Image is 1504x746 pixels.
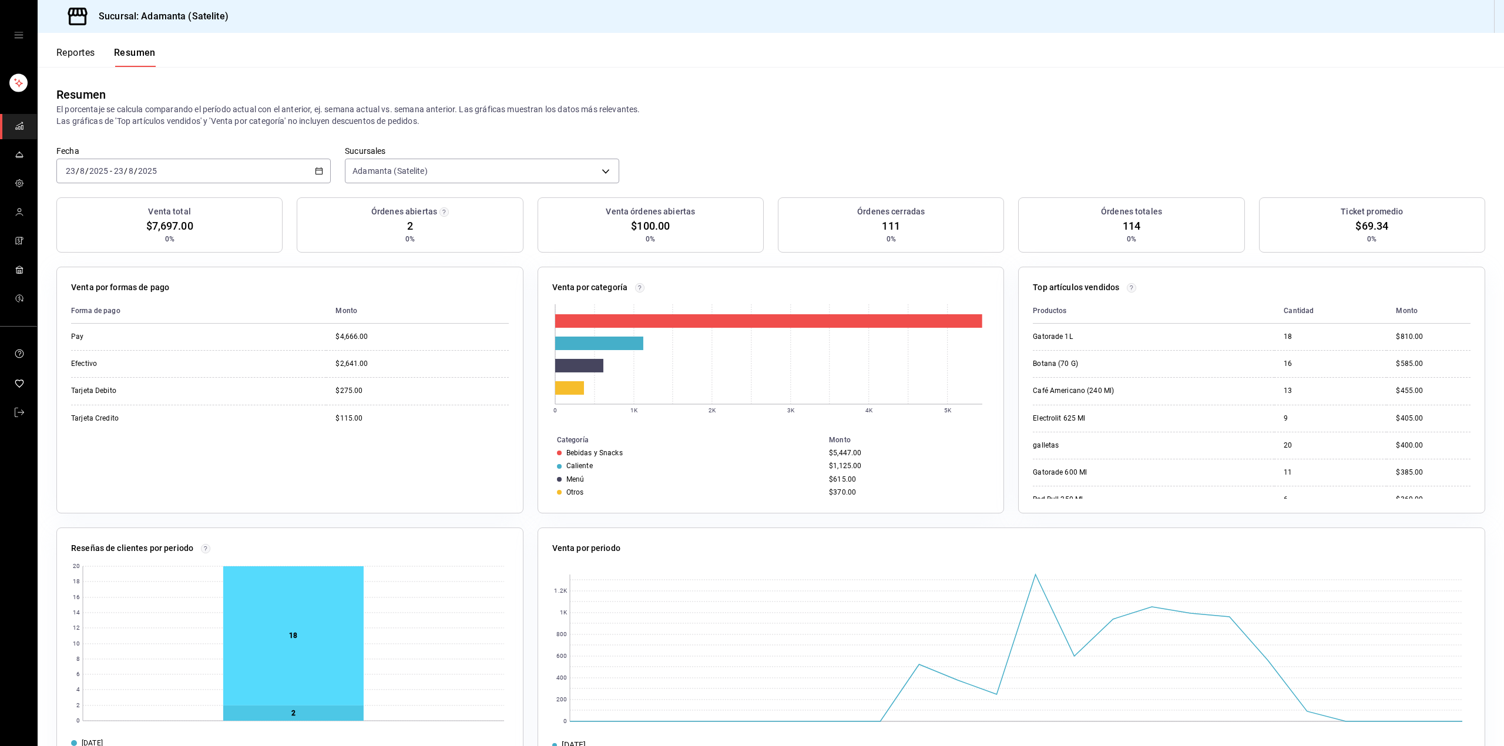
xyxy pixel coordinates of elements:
[1341,206,1403,218] h3: Ticket promedio
[1033,281,1119,294] p: Top artículos vendidos
[71,386,189,396] div: Tarjeta Debito
[110,166,112,176] span: -
[56,103,1485,127] p: El porcentaje se calcula comparando el período actual con el anterior, ej. semana actual vs. sema...
[335,414,508,424] div: $115.00
[556,675,566,681] text: 400
[787,407,795,414] text: 3K
[1284,332,1377,342] div: 18
[76,703,80,709] text: 2
[882,218,899,234] span: 111
[89,166,109,176] input: ----
[56,47,95,67] button: Reportes
[556,653,566,660] text: 600
[405,234,415,244] span: 0%
[146,218,193,234] span: $7,697.00
[89,9,229,23] h3: Sucursal: Adamanta (Satelite)
[335,386,508,396] div: $275.00
[1033,495,1150,505] div: Red Bull 250 Ml
[1033,386,1150,396] div: Café Americano (240 Ml)
[134,166,137,176] span: /
[71,332,189,342] div: Pay
[829,462,985,470] div: $1,125.00
[71,359,189,369] div: Efectivo
[824,434,1003,446] th: Monto
[1396,386,1471,396] div: $455.00
[114,47,156,67] button: Resumen
[566,488,584,496] div: Otros
[148,206,190,218] h3: Venta total
[1396,495,1471,505] div: $360.00
[124,166,127,176] span: /
[71,542,193,555] p: Reseñas de clientes por periodo
[829,488,985,496] div: $370.00
[335,359,508,369] div: $2,641.00
[606,206,695,218] h3: Venta órdenes abiertas
[56,147,331,155] label: Fecha
[1033,441,1150,451] div: galletas
[113,166,124,176] input: --
[630,407,638,414] text: 1K
[73,594,80,601] text: 16
[1396,359,1471,369] div: $585.00
[56,86,106,103] div: Resumen
[1396,468,1471,478] div: $385.00
[71,298,326,324] th: Forma de pago
[1033,298,1274,324] th: Productos
[345,147,619,155] label: Sucursales
[566,462,593,470] div: Caliente
[1284,414,1377,424] div: 9
[1284,468,1377,478] div: 11
[538,434,825,446] th: Categoría
[553,407,557,414] text: 0
[85,166,89,176] span: /
[1274,298,1386,324] th: Cantidad
[1396,414,1471,424] div: $405.00
[165,234,174,244] span: 0%
[76,687,80,693] text: 4
[1396,441,1471,451] div: $400.00
[1033,414,1150,424] div: Electrolit 625 Ml
[407,218,413,234] span: 2
[1033,468,1150,478] div: Gatorade 600 Ml
[56,47,156,67] div: navigation tabs
[76,166,79,176] span: /
[1284,359,1377,369] div: 16
[559,610,567,616] text: 1K
[857,206,925,218] h3: Órdenes cerradas
[646,234,655,244] span: 0%
[14,31,23,40] button: open drawer
[76,656,80,663] text: 8
[326,298,508,324] th: Monto
[71,281,169,294] p: Venta por formas de pago
[709,407,716,414] text: 2K
[1033,332,1150,342] div: Gatorade 1L
[73,610,80,616] text: 14
[556,631,566,638] text: 800
[335,332,508,342] div: $4,666.00
[76,718,80,724] text: 0
[137,166,157,176] input: ----
[73,579,80,585] text: 18
[566,475,585,483] div: Menú
[566,449,623,457] div: Bebidas y Snacks
[352,165,428,177] span: Adamanta (Satelite)
[1284,386,1377,396] div: 13
[1355,218,1388,234] span: $69.34
[1284,441,1377,451] div: 20
[73,625,80,631] text: 12
[563,718,567,725] text: 0
[829,475,985,483] div: $615.00
[79,166,85,176] input: --
[944,407,952,414] text: 5K
[865,407,873,414] text: 4K
[1033,359,1150,369] div: Botana (70 G)
[1123,218,1140,234] span: 114
[1127,234,1136,244] span: 0%
[128,166,134,176] input: --
[552,542,620,555] p: Venta por periodo
[71,414,189,424] div: Tarjeta Credito
[1386,298,1471,324] th: Monto
[556,697,566,703] text: 200
[631,218,670,234] span: $100.00
[73,563,80,570] text: 20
